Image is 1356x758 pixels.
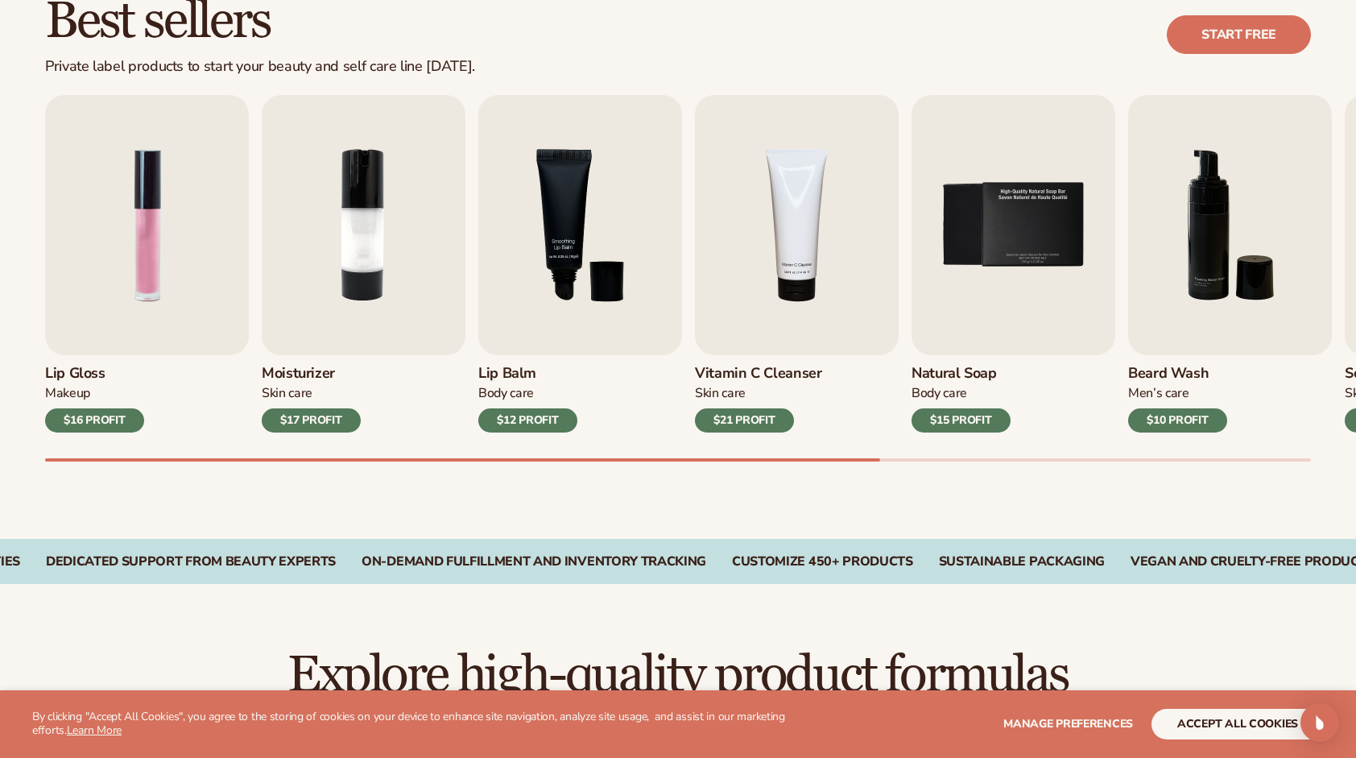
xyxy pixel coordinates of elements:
[262,408,361,433] div: $17 PROFIT
[478,365,577,383] h3: Lip Balm
[262,365,361,383] h3: Moisturizer
[262,95,465,433] a: 2 / 9
[1128,385,1227,402] div: Men’s Care
[695,95,899,433] a: 4 / 9
[912,365,1011,383] h3: Natural Soap
[1151,709,1324,739] button: accept all cookies
[262,385,361,402] div: Skin Care
[912,408,1011,433] div: $15 PROFIT
[478,408,577,433] div: $12 PROFIT
[478,95,682,433] a: 3 / 9
[67,723,122,738] a: Learn More
[478,385,577,402] div: Body Care
[32,710,792,738] p: By clicking "Accept All Cookies", you agree to the storing of cookies on your device to enhance s...
[45,365,144,383] h3: Lip Gloss
[1128,95,1332,433] a: 6 / 9
[46,554,336,570] div: Dedicated Support From Beauty Experts
[695,385,822,402] div: Skin Care
[45,95,249,433] a: 1 / 9
[1128,365,1227,383] h3: Beard Wash
[45,58,475,76] div: Private label products to start your beauty and self care line [DATE].
[45,408,144,433] div: $16 PROFIT
[1003,709,1133,739] button: Manage preferences
[732,554,913,570] div: CUSTOMIZE 450+ PRODUCTS
[362,554,706,570] div: On-Demand Fulfillment and Inventory Tracking
[45,648,1311,702] h2: Explore high-quality product formulas
[939,554,1105,570] div: SUSTAINABLE PACKAGING
[695,365,822,383] h3: Vitamin C Cleanser
[1167,15,1311,54] a: Start free
[912,95,1115,433] a: 5 / 9
[45,385,144,402] div: Makeup
[912,385,1011,402] div: Body Care
[1128,408,1227,433] div: $10 PROFIT
[695,408,794,433] div: $21 PROFIT
[1003,716,1133,731] span: Manage preferences
[1300,703,1339,742] div: Open Intercom Messenger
